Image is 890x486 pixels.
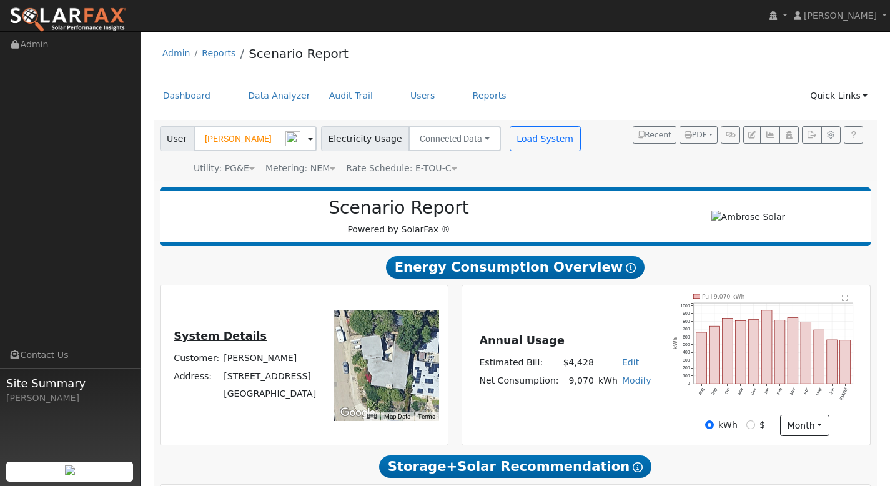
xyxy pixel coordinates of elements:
[827,340,838,384] rect: onclick=""
[789,387,797,395] text: Mar
[321,126,409,151] span: Electricity Usage
[801,322,811,384] rect: onclick=""
[760,126,779,144] button: Multi-Series Graph
[174,330,267,342] u: System Details
[622,375,651,385] a: Modify
[337,405,378,421] img: Google
[418,413,435,420] a: Terms
[6,375,134,392] span: Site Summary
[673,337,678,349] text: kWh
[384,412,410,421] button: Map Data
[683,374,690,378] text: 100
[844,126,863,144] a: Help Link
[763,387,770,395] text: Jan
[683,365,690,370] text: 200
[683,319,690,324] text: 800
[688,381,690,385] text: 0
[386,256,645,279] span: Energy Consumption Overview
[721,126,740,144] button: Generate Report Link
[379,455,651,478] span: Storage+Solar Recommendation
[401,84,445,107] a: Users
[705,420,714,429] input: kWh
[802,126,821,144] button: Export Interval Data
[683,327,690,331] text: 700
[737,387,744,395] text: Nov
[160,126,194,151] span: User
[743,126,761,144] button: Edit User
[718,419,738,432] label: kWh
[162,48,190,58] a: Admin
[774,320,785,384] rect: onclick=""
[711,387,718,395] text: Sep
[821,126,841,144] button: Settings
[477,354,561,372] td: Estimated Bill:
[239,84,320,107] a: Data Analyzer
[829,387,836,395] text: Jun
[222,350,319,367] td: [PERSON_NAME]
[367,412,376,421] button: Keyboard shortcuts
[202,48,235,58] a: Reports
[702,293,745,300] text: Pull 9,070 kWh
[815,387,823,396] text: May
[814,330,824,384] rect: onclick=""
[194,126,317,151] input: Select a User
[477,372,561,390] td: Net Consumption:
[65,465,75,475] img: retrieve
[750,387,758,395] text: Dec
[711,211,786,224] img: Ambrose Solar
[681,304,690,308] text: 1000
[780,415,829,436] button: month
[172,367,222,385] td: Address:
[285,131,300,146] img: npw-badge-icon-locked.svg
[710,326,720,384] rect: onclick=""
[166,197,632,236] div: Powered by SolarFax ®
[685,131,707,139] span: PDF
[680,126,718,144] button: PDF
[265,162,335,175] div: Metering: NEM
[172,197,625,219] h2: Scenario Report
[479,334,564,347] u: Annual Usage
[723,319,733,384] rect: onclick=""
[154,84,220,107] a: Dashboard
[633,126,676,144] button: Recent
[6,392,134,405] div: [PERSON_NAME]
[683,335,690,339] text: 600
[683,350,690,355] text: 400
[596,372,620,390] td: kWh
[626,263,636,273] i: Show Help
[840,340,851,384] rect: onclick=""
[408,126,501,151] button: Connected Data
[803,387,810,395] text: Apr
[172,350,222,367] td: Customer:
[249,46,349,61] a: Scenario Report
[194,162,255,175] div: Utility: PG&E
[622,357,639,367] a: Edit
[698,387,705,395] text: Aug
[320,84,382,107] a: Audit Trail
[561,372,596,390] td: 9,070
[842,294,848,301] text: 
[561,354,596,372] td: $4,428
[746,420,755,429] input: $
[346,163,457,173] span: Alias: HETOUC
[510,126,581,151] button: Load System
[749,320,759,384] rect: onclick=""
[222,385,319,402] td: [GEOGRAPHIC_DATA]
[9,7,127,33] img: SolarFax
[779,126,799,144] button: Login As
[696,332,707,384] rect: onclick=""
[222,367,319,385] td: [STREET_ADDRESS]
[633,462,643,472] i: Show Help
[724,387,731,395] text: Oct
[839,387,849,401] text: [DATE]
[788,318,798,384] rect: onclick=""
[683,311,690,315] text: 900
[759,419,765,432] label: $
[736,321,746,384] rect: onclick=""
[804,11,877,21] span: [PERSON_NAME]
[762,310,773,384] rect: onclick=""
[683,358,690,362] text: 300
[801,84,877,107] a: Quick Links
[776,387,783,395] text: Feb
[683,342,690,347] text: 500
